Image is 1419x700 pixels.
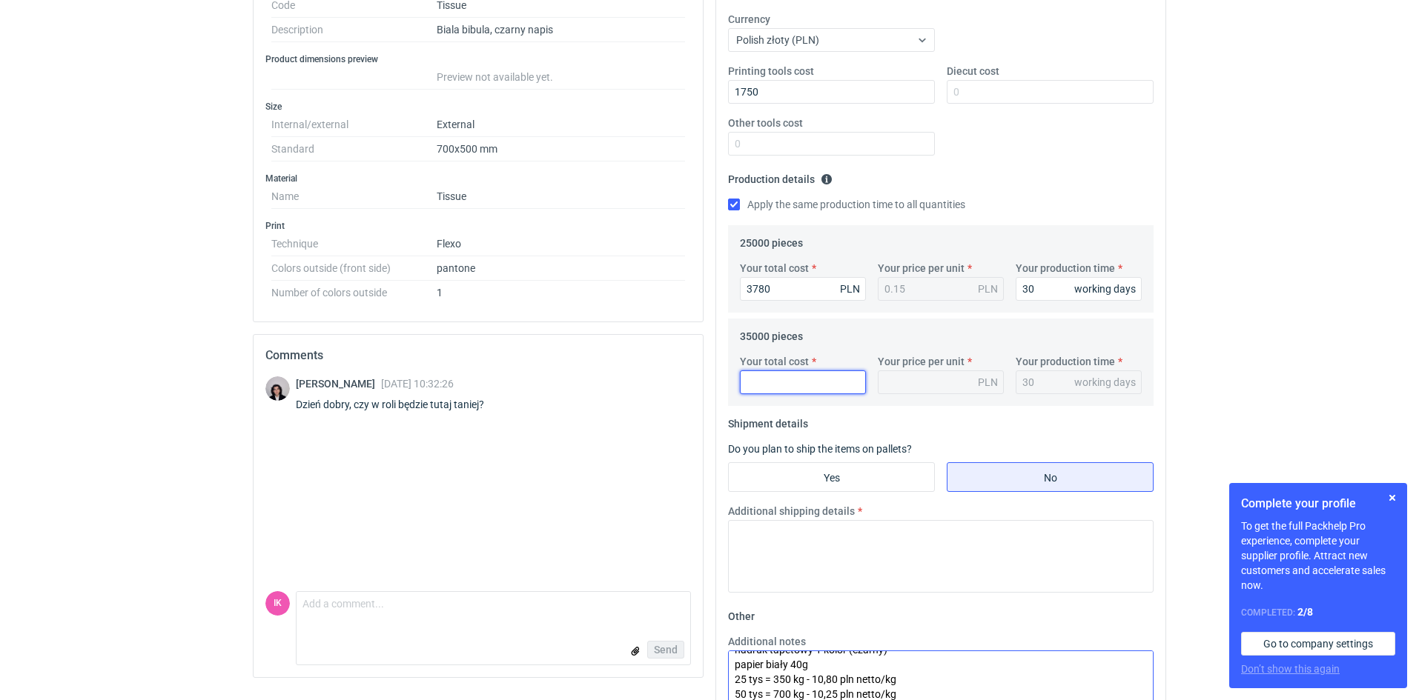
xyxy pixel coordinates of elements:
input: 0 [740,277,866,301]
dt: Standard [271,137,437,161]
button: Skip for now [1383,489,1401,507]
label: Your total cost [740,354,809,369]
label: Currency [728,12,770,27]
dd: 1 [437,281,685,299]
h3: Size [265,101,691,113]
div: PLN [978,375,998,390]
div: PLN [840,281,860,296]
dd: External [437,113,685,137]
label: No [947,462,1154,492]
span: Polish złoty (PLN) [736,34,819,46]
div: Dzień dobry, czy w roli będzie tutaj taniej? [296,397,502,412]
strong: 2 / 8 [1297,606,1313,618]
input: 0 [947,80,1154,104]
dd: Flexo [437,232,685,256]
span: Preview not available yet. [437,71,553,83]
dt: Colors outside (front side) [271,256,437,281]
figcaption: IK [265,591,290,616]
label: Other tools cost [728,116,803,130]
legend: Shipment details [728,412,808,430]
input: 0 [728,132,935,156]
h2: Comments [265,347,691,364]
dt: Technique [271,232,437,256]
img: Sebastian Markut [265,376,290,401]
legend: 25000 pieces [740,231,803,249]
h3: Print [265,220,691,232]
dd: 700x500 mm [437,137,685,161]
input: 0 [728,80,935,104]
input: 0 [1016,277,1142,301]
button: Send [647,641,684,659]
dt: Name [271,184,437,209]
label: Your production time [1016,354,1115,369]
label: Diecut cost [947,64,999,79]
span: Send [654,644,678,655]
label: Apply the same production time to all quantities [728,197,965,212]
label: Printing tools cost [728,64,814,79]
button: Don’t show this again [1241,661,1340,676]
label: Your total cost [740,261,809,276]
label: Your production time [1016,261,1115,276]
label: Additional shipping details [728,504,855,519]
label: Do you plan to ship the items on pallets? [728,443,912,455]
div: working days [1074,375,1136,390]
label: Your price per unit [878,261,965,276]
legend: 35000 pieces [740,324,803,342]
span: [DATE] 10:32:26 [381,378,454,390]
dt: Description [271,18,437,42]
h3: Product dimensions preview [265,53,691,65]
dd: Biala bibula, czarny napis [437,18,685,42]
dt: Internal/external [271,113,437,137]
label: Yes [728,462,935,492]
dt: Number of colors outside [271,281,437,299]
a: Go to company settings [1241,632,1395,656]
label: Additional notes [728,634,806,649]
p: To get the full Packhelp Pro experience, complete your supplier profile. Attract new customers an... [1241,519,1395,593]
legend: Production details [728,167,833,185]
span: [PERSON_NAME] [296,378,381,390]
legend: Other [728,604,755,622]
div: Izabela Kurasiewicz [265,591,290,616]
div: working days [1074,281,1136,296]
div: Completed: [1241,604,1395,620]
h3: Material [265,173,691,184]
h1: Complete your profile [1241,495,1395,513]
dd: Tissue [437,184,685,209]
div: PLN [978,281,998,296]
label: Your price per unit [878,354,965,369]
dd: pantone [437,256,685,281]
